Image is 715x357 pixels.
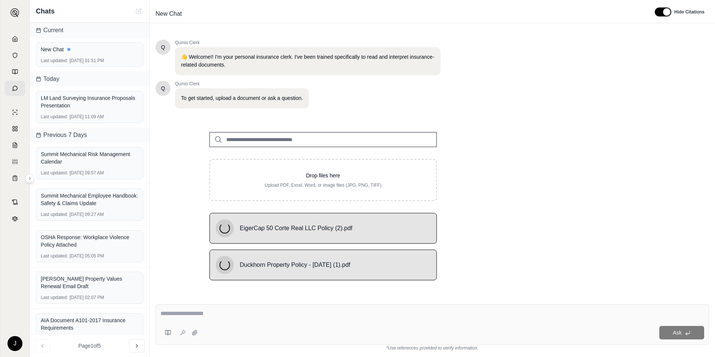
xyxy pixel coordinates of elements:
[5,211,25,226] a: Legal Search Engine
[659,326,704,339] button: Ask
[181,53,435,69] p: 👋 Welcome!! I'm your personal insurance clerk. I've been trained specifically to read and interpr...
[5,81,25,96] a: Chat
[7,336,22,351] div: J
[134,7,143,16] button: New Chat
[41,114,68,120] span: Last updated:
[161,85,165,92] span: Hello
[240,224,352,233] span: EigerCap 50 Corte Real LLC Policy (2).pdf
[41,253,68,259] span: Last updated:
[5,105,25,120] a: Single Policy
[41,295,138,300] div: [DATE] 02:07 PM
[7,5,22,20] button: Expand sidebar
[36,6,55,16] span: Chats
[5,121,25,136] a: Policy Comparisons
[222,182,424,188] p: Upload PDF, Excel, Word, or image files (JPG, PNG, TIFF)
[41,58,68,64] span: Last updated:
[673,330,681,336] span: Ask
[41,46,138,53] div: New Chat
[41,234,138,248] div: OSHA Response: Workplace Violence Policy Attached
[41,94,138,109] div: LM Land Surveying Insurance Proposals Presentation
[5,154,25,169] a: Custom Report
[41,192,138,207] div: Summit Mechanical Employee Handbook: Safety & Claims Update
[30,23,149,38] div: Current
[674,9,705,15] span: Hide Citations
[41,253,138,259] div: [DATE] 05:05 PM
[5,195,25,210] a: Contract Analysis
[5,171,25,186] a: Coverage Table
[153,8,185,20] span: New Chat
[222,172,424,179] p: Drop files here
[41,114,138,120] div: [DATE] 11:09 AM
[175,40,441,46] span: Qumis Clerk
[240,260,350,269] span: Duckhorn Property Policy - [DATE] (1).pdf
[30,71,149,86] div: Today
[41,150,138,165] div: Summit Mechanical Risk Management Calendar
[41,170,138,176] div: [DATE] 09:57 AM
[5,64,25,79] a: Prompt Library
[10,8,19,17] img: Expand sidebar
[41,170,68,176] span: Last updated:
[5,31,25,46] a: Home
[30,128,149,143] div: Previous 7 Days
[181,94,303,102] p: To get started, upload a document or ask a question.
[25,174,34,183] button: Expand sidebar
[156,345,709,351] div: *Use references provided to verify information.
[41,58,138,64] div: [DATE] 01:51 PM
[5,48,25,63] a: Documents Vault
[41,275,138,290] div: [PERSON_NAME] Property Values Renewal Email Draft
[41,211,138,217] div: [DATE] 09:27 AM
[41,317,138,332] div: AIA Document A101-2017 Insurance Requirements
[5,138,25,153] a: Claim Coverage
[175,81,309,87] span: Qumis Clerk
[41,295,68,300] span: Last updated:
[79,342,101,350] span: Page 1 of 5
[153,8,646,20] div: Edit Title
[161,43,165,51] span: Hello
[41,211,68,217] span: Last updated:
